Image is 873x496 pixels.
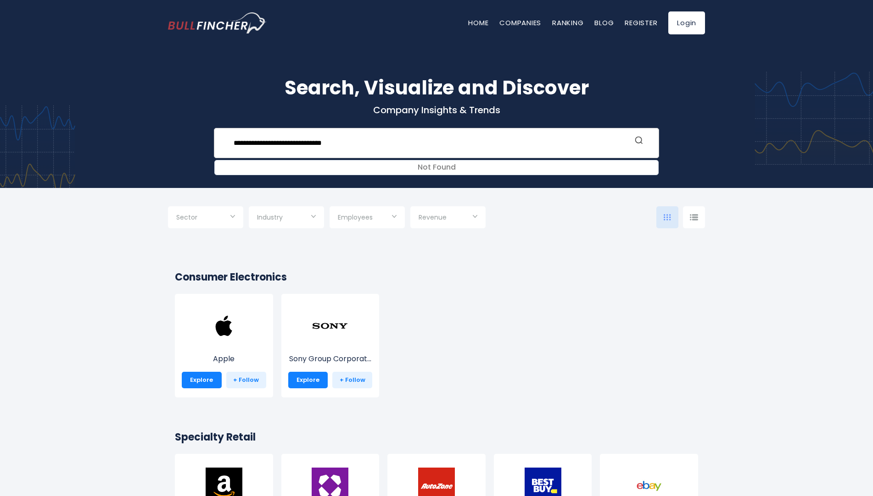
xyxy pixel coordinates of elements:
[668,11,705,34] a: Login
[338,210,397,226] input: Selection
[419,210,477,226] input: Selection
[338,213,373,221] span: Employees
[633,136,645,148] button: Search
[182,372,222,388] a: Explore
[468,18,488,28] a: Home
[176,210,235,226] input: Selection
[288,353,373,364] p: Sony Group Corporation
[288,372,328,388] a: Explore
[288,325,373,364] a: Sony Group Corporat...
[168,12,267,33] a: Go to homepage
[168,73,705,102] h1: Search, Visualize and Discover
[226,372,266,388] a: + Follow
[168,104,705,116] p: Company Insights & Trends
[257,213,283,221] span: Industry
[594,18,614,28] a: Blog
[625,18,657,28] a: Register
[182,353,266,364] p: Apple
[168,12,267,33] img: bullfincher logo
[215,160,658,175] div: Not Found
[690,214,698,220] img: icon-comp-list-view.svg
[206,308,242,344] img: AAPL.png
[332,372,372,388] a: + Follow
[552,18,583,28] a: Ranking
[182,325,266,364] a: Apple
[257,210,316,226] input: Selection
[499,18,541,28] a: Companies
[175,270,698,285] h2: Consumer Electronics
[175,430,698,445] h2: Specialty Retail
[176,213,197,221] span: Sector
[312,308,348,344] img: SONY.png
[664,214,671,220] img: icon-comp-grid.svg
[419,213,447,221] span: Revenue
